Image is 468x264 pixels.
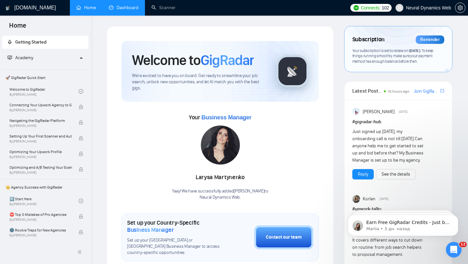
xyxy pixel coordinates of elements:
[127,226,174,233] span: Business Manager
[9,211,72,218] span: ⛔ Top 3 Mistakes of Pro Agencies
[189,114,252,121] span: Your
[109,5,138,10] a: dashboardDashboard
[440,88,444,93] span: export
[9,124,72,128] span: By [PERSON_NAME]
[15,55,33,60] span: Academy
[79,167,83,172] span: lock
[79,152,83,156] span: lock
[363,195,375,203] span: Korlan
[79,120,83,125] span: lock
[353,195,360,203] img: Korlan
[254,225,313,249] button: Contact our team
[9,218,72,222] span: By [PERSON_NAME]
[455,5,465,10] a: setting
[380,196,388,202] span: [DATE]
[79,230,83,234] span: lock
[201,125,240,165] img: 1686860620838-99.jpg
[352,169,374,179] button: Reply
[2,36,88,49] li: Getting Started
[9,194,79,208] a: 1️⃣ Start HereBy[PERSON_NAME]
[79,136,83,140] span: lock
[9,117,72,124] span: Navigating the GigRadar Platform
[414,88,439,95] a: Join GigRadar Slack Community
[7,55,12,60] span: fund-projection-screen
[9,155,72,159] span: By [PERSON_NAME]
[266,234,302,241] div: Contact our team
[446,242,461,257] iframe: Intercom live chat
[363,108,395,115] span: [PERSON_NAME]
[338,201,468,246] iframe: Intercom notifications сообщение
[76,5,96,10] a: homeHome
[358,171,368,178] a: Reply
[352,48,434,64] span: Your subscription is set to renew on . To keep things running smoothly, make sure your payment me...
[352,128,426,164] div: Just signed up [DATE], my onboarding call is not till [DATE] Can anyone help me to get started to...
[132,51,254,69] h1: Welcome to
[352,34,384,45] span: Subscription
[79,105,83,109] span: lock
[361,4,380,11] span: Connects:
[354,5,359,10] img: upwork-logo.png
[127,219,222,233] h1: Set up your Country-Specific
[201,114,251,121] span: Business Manager
[353,108,360,116] img: Anisuzzaman Khan
[9,233,72,237] span: By [PERSON_NAME]
[382,171,410,178] a: See the details
[9,227,72,233] span: 🌚 Rookie Traps for New Agencies
[416,35,444,44] div: Reminder
[132,73,266,91] span: We're excited to have you on board. Get ready to streamline your job search, unlock new opportuni...
[201,51,254,69] span: GigRadar
[7,55,33,60] span: Academy
[7,40,12,44] span: rocket
[9,139,72,143] span: By [PERSON_NAME]
[172,188,268,201] div: Yaay! We have successfully added [PERSON_NAME] to
[172,194,268,201] p: Neural Dynamics Web .
[276,55,309,87] img: gigradar-logo.png
[9,133,72,139] span: Setting Up Your First Scanner and Auto-Bidder
[397,6,402,10] span: user
[15,39,46,45] span: Getting Started
[440,88,444,94] a: export
[79,214,83,219] span: lock
[3,71,88,84] span: 🚀 GigRadar Quick Start
[79,89,83,94] span: check-circle
[382,4,389,11] span: 102
[4,21,32,34] span: Home
[352,87,382,95] span: Latest Posts from the GigRadar Community
[352,118,444,125] h1: # gigradar-hub
[9,84,79,99] a: Welcome to GigRadarBy[PERSON_NAME]
[6,3,10,13] img: logo
[459,242,467,247] span: 12
[9,171,72,175] span: By [PERSON_NAME]
[9,164,72,171] span: Optimizing and A/B Testing Your Scanner for Better Results
[77,249,84,255] span: double-left
[9,108,72,112] span: By [PERSON_NAME]
[388,89,409,94] span: 16 hours ago
[9,149,72,155] span: Optimizing Your Upwork Profile
[409,48,420,53] span: [DATE]
[399,109,408,115] span: [DATE]
[127,237,222,256] span: Set up your [GEOGRAPHIC_DATA] or [GEOGRAPHIC_DATA] Business Manager to access country-specific op...
[376,169,416,179] button: See the details
[172,172,268,183] div: Larysa Martynenko
[151,5,175,10] a: searchScanner
[455,3,465,13] button: setting
[79,199,83,203] span: check-circle
[9,102,72,108] span: Connecting Your Upwork Agency to GigRadar
[3,181,88,194] span: 👑 Agency Success with GigRadar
